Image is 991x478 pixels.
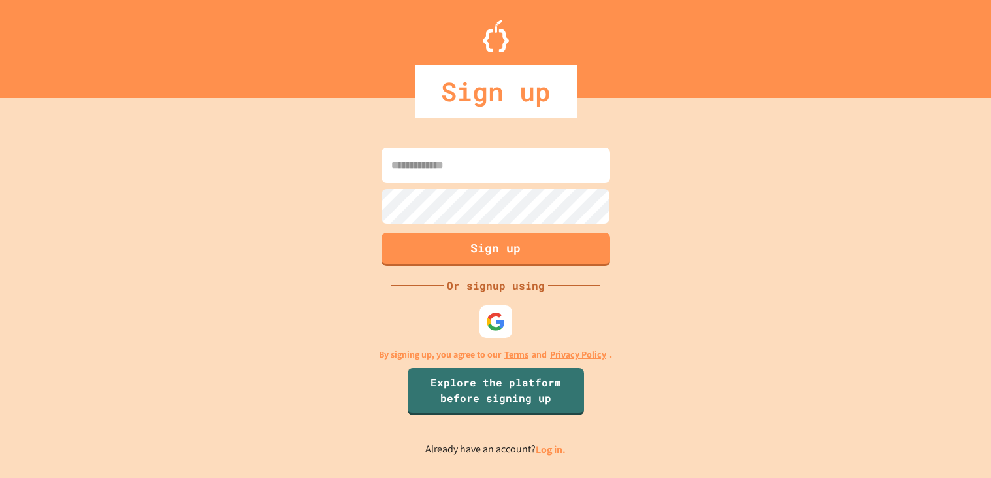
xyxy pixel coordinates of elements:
[408,368,584,415] a: Explore the platform before signing up
[444,278,548,294] div: Or signup using
[486,312,506,332] img: google-icon.svg
[536,443,566,456] a: Log in.
[550,348,606,362] a: Privacy Policy
[382,233,610,266] button: Sign up
[483,20,509,52] img: Logo.svg
[425,441,566,458] p: Already have an account?
[379,348,612,362] p: By signing up, you agree to our and .
[504,348,528,362] a: Terms
[415,65,577,118] div: Sign up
